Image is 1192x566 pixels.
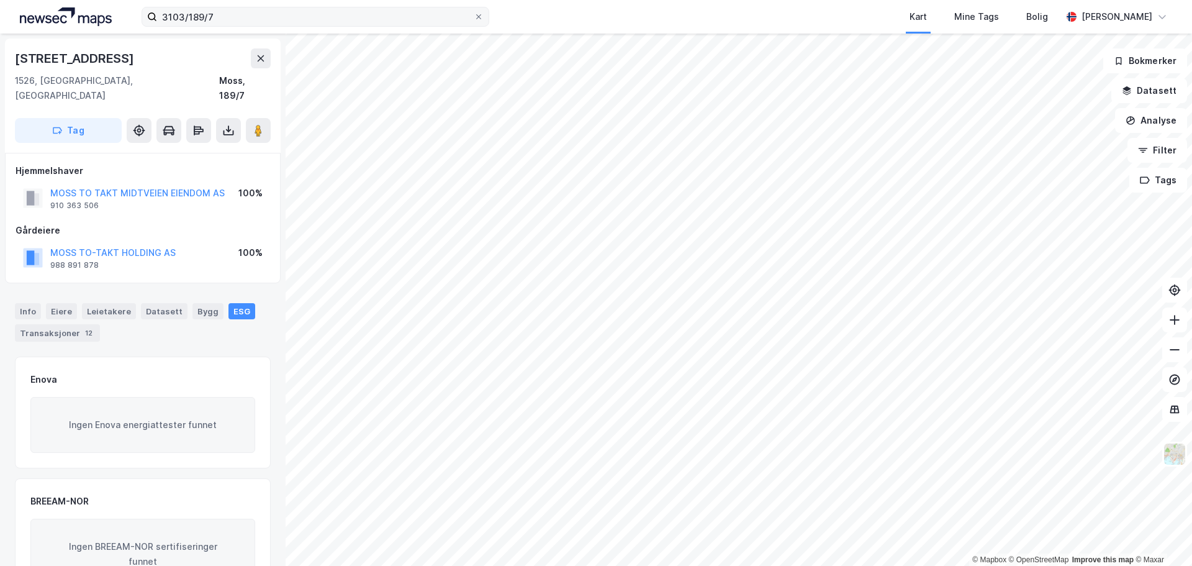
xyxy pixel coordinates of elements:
div: 988 891 878 [50,260,99,270]
div: BREEAM-NOR [30,494,89,509]
img: Z [1163,442,1186,466]
div: Bygg [192,303,223,319]
button: Analyse [1115,108,1187,133]
input: Søk på adresse, matrikkel, gårdeiere, leietakere eller personer [157,7,474,26]
div: 100% [238,186,263,201]
a: OpenStreetMap [1009,555,1069,564]
div: 910 363 506 [50,201,99,211]
div: [STREET_ADDRESS] [15,48,137,68]
div: 12 [83,327,95,339]
div: Mine Tags [954,9,999,24]
button: Filter [1127,138,1187,163]
button: Bokmerker [1103,48,1187,73]
div: Info [15,303,41,319]
div: Leietakere [82,303,136,319]
div: 100% [238,245,263,260]
div: Hjemmelshaver [16,163,270,178]
a: Improve this map [1072,555,1134,564]
div: Datasett [141,303,187,319]
iframe: Chat Widget [1130,506,1192,566]
button: Datasett [1111,78,1187,103]
button: Tags [1129,168,1187,193]
div: Bolig [1026,9,1048,24]
div: [PERSON_NAME] [1081,9,1152,24]
div: Gårdeiere [16,223,270,238]
div: ESG [228,303,255,319]
div: Eiere [46,303,77,319]
div: Enova [30,372,57,387]
img: logo.a4113a55bc3d86da70a041830d287a7e.svg [20,7,112,26]
div: 1526, [GEOGRAPHIC_DATA], [GEOGRAPHIC_DATA] [15,73,219,103]
div: Ingen Enova energiattester funnet [30,397,255,453]
a: Mapbox [972,555,1006,564]
div: Kart [910,9,927,24]
div: Moss, 189/7 [219,73,271,103]
div: Transaksjoner [15,324,100,342]
button: Tag [15,118,122,143]
div: Kontrollprogram for chat [1130,506,1192,566]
